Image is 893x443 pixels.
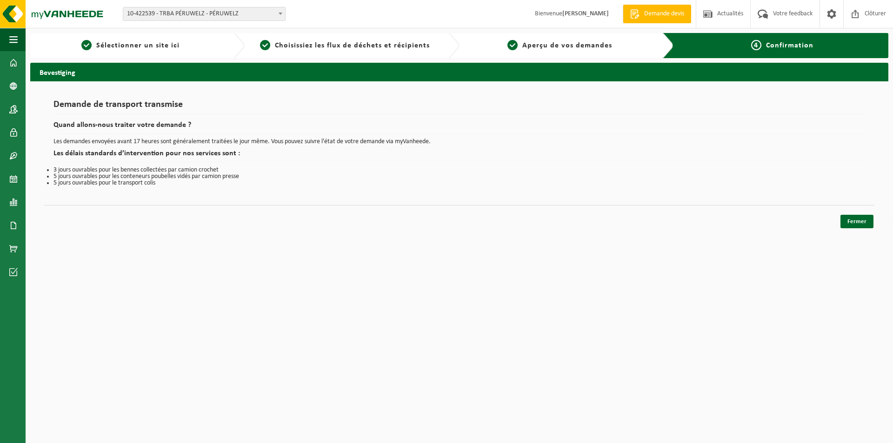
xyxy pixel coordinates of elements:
span: 10-422539 - TRBA PÉRUWELZ - PÉRUWELZ [123,7,286,21]
li: 5 jours ouvrables pour les conteneurs poubelles vidés par camion presse [53,173,865,180]
h2: Quand allons-nous traiter votre demande ? [53,121,865,134]
span: Sélectionner un site ici [96,42,180,49]
li: 5 jours ouvrables pour le transport colis [53,180,865,186]
a: 1Sélectionner un site ici [35,40,226,51]
span: 2 [260,40,270,50]
span: 4 [751,40,761,50]
a: Demande devis [623,5,691,23]
li: 3 jours ouvrables pour les bennes collectées par camion crochet [53,167,865,173]
span: 3 [507,40,518,50]
span: Aperçu de vos demandes [522,42,612,49]
a: 3Aperçu de vos demandes [464,40,655,51]
h1: Demande de transport transmise [53,100,865,114]
a: 2Choisissiez les flux de déchets et récipients [249,40,440,51]
strong: [PERSON_NAME] [562,10,609,17]
h2: Bevestiging [30,63,888,81]
span: Demande devis [642,9,686,19]
span: Confirmation [766,42,813,49]
h2: Les délais standards d’intervention pour nos services sont : [53,150,865,162]
p: Les demandes envoyées avant 17 heures sont généralement traitées le jour même. Vous pouvez suivre... [53,139,865,145]
span: 10-422539 - TRBA PÉRUWELZ - PÉRUWELZ [123,7,285,20]
span: Choisissiez les flux de déchets et récipients [275,42,430,49]
span: 1 [81,40,92,50]
a: Fermer [840,215,873,228]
